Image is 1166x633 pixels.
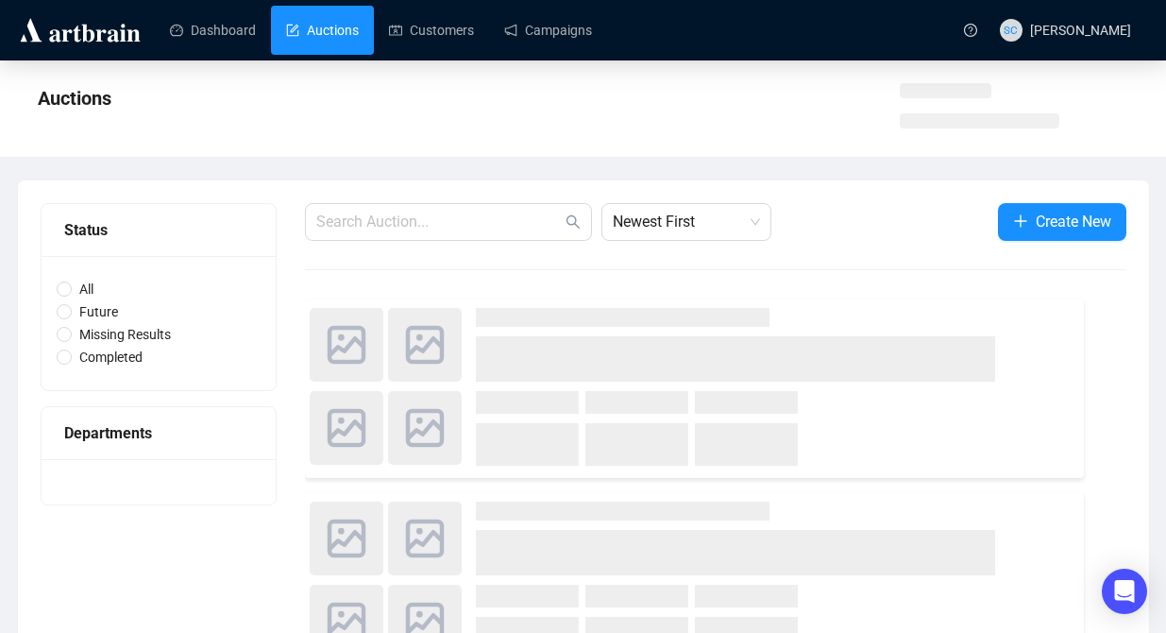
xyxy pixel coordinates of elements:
div: Departments [64,421,253,445]
span: Create New [1036,210,1111,233]
span: Newest First [613,204,760,240]
div: Open Intercom Messenger [1102,569,1147,614]
span: SC [1004,21,1017,39]
a: Customers [389,6,474,55]
span: All [72,279,101,299]
span: [PERSON_NAME] [1030,23,1131,38]
img: photo.svg [310,308,383,382]
button: Create New [998,203,1126,241]
span: Auctions [38,87,111,110]
a: Dashboard [170,6,256,55]
img: photo.svg [388,308,462,382]
img: photo.svg [310,502,383,575]
span: Future [72,301,126,322]
img: logo [17,15,144,45]
span: plus [1013,214,1028,229]
a: Campaigns [504,6,592,55]
span: question-circle [964,24,977,37]
div: Status [64,218,253,242]
img: photo.svg [310,391,383,465]
span: Completed [72,347,150,368]
span: search [566,214,581,230]
a: Auctions [286,6,359,55]
span: Missing Results [72,324,178,345]
img: photo.svg [388,391,462,465]
img: photo.svg [388,502,462,575]
input: Search Auction... [316,211,562,233]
